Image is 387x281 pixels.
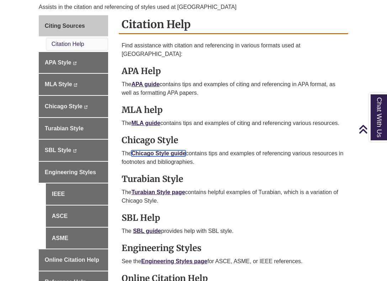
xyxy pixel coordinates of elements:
a: Engineering Styles page [141,258,207,264]
i: This link opens in a new window [73,62,77,65]
a: MLA Style [39,74,108,95]
strong: Turabian Style [122,173,183,184]
strong: MLA help [122,104,163,115]
strong: APA Help [122,66,161,77]
a: MLA guide [131,120,160,126]
span: APA Style [45,59,71,66]
a: Back to Top [359,124,385,134]
span: Chicago Style [45,103,83,109]
a: Citation Help [52,41,84,47]
a: ASCE [46,205,108,227]
p: The contains tips and examples of citing and referencing various resources. [122,119,345,128]
strong: SBL Help [122,212,160,223]
i: This link opens in a new window [74,83,78,87]
p: The provides help with SBL style. [122,227,345,235]
a: IEEE [46,183,108,205]
span: Citing Sources [45,23,85,29]
p: Find assistance with citation and referencing in various formats used at [GEOGRAPHIC_DATA]: [122,41,345,58]
a: Turabian Style [39,118,108,139]
a: SBL guide [133,228,161,234]
span: Engineering Styles [45,169,96,175]
strong: Engineering Styles [122,243,201,254]
p: The contains helpful examples of Turabian, which is a variation of Chicago Style. [122,188,345,205]
span: Turabian Style [45,125,84,131]
a: SBL Style [39,140,108,161]
span: Assists in the citation and referencing of styles used at [GEOGRAPHIC_DATA] [39,4,237,10]
p: See the for ASCE, ASME, or IEEE references. [122,257,345,266]
i: This link opens in a new window [73,149,77,152]
a: ASME [46,228,108,249]
a: Engineering Styles [39,162,108,183]
span: SBL Style [45,147,71,153]
p: The contains tips and examples of citing and referencing in APA format, as well as formatting APA... [122,80,345,97]
a: Chicago Style guide [131,150,186,156]
a: Citing Sources [39,15,108,37]
span: MLA Style [45,81,72,87]
a: APA guide [131,81,159,87]
h2: Citation Help [119,15,348,34]
a: Chicago Style [39,96,108,117]
a: Turabian Style page [131,189,185,195]
span: Online Citation Help [45,257,99,263]
strong: Chicago Style [122,135,178,146]
i: This link opens in a new window [84,105,88,109]
p: The contains tips and examples of referencing various resources in footnotes and bibliographies. [122,149,345,166]
a: APA Style [39,52,108,73]
a: Online Citation Help [39,249,108,271]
